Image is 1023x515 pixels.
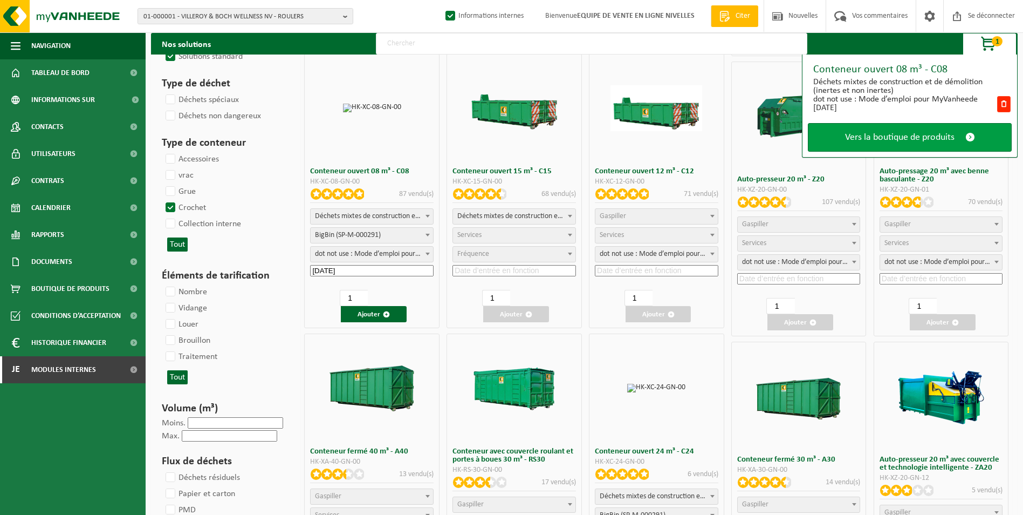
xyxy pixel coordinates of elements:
[163,470,240,486] label: Déchets résiduels
[711,5,758,27] a: Citer
[600,231,624,239] span: Services
[311,228,433,243] span: BigBin (SP-M-000291)
[163,316,198,333] label: Louer
[163,486,235,502] label: Papier et carton
[453,209,575,224] span: gemengd bouw- en sloopafval (inert en niet inert)
[163,284,207,300] label: Nombre
[577,12,695,20] strong: EQUIPE DE VENTE EN LIGNE NIVELLES
[11,356,20,383] span: Je
[457,500,484,509] span: Gaspiller
[784,319,807,326] font: Ajouter
[310,265,434,276] input: Date d’entrée en fonction
[31,167,64,194] span: Contrats
[457,250,489,258] span: Fréquence
[311,209,433,224] span: gemengd bouw- en sloopafval (inert en niet inert)
[452,167,576,175] h3: Conteneur ouvert 15 m³ - C15
[452,265,576,276] input: Date d’entrée en fonction
[138,8,353,24] button: 01-000001 - VILLEROY & BOCH WELLNESS NV - ROULERS
[482,290,510,306] input: 1
[31,194,71,221] span: Calendrier
[742,220,768,228] span: Gaspiller
[162,453,285,470] h3: Flux de déchets
[880,186,1003,194] div: HK-XZ-20-GN-01
[610,85,702,131] img: HK-XC-12-GN-00
[31,329,106,356] span: Historique financier
[310,178,434,186] div: HK-XC-08-GN-00
[813,95,996,104] div: dot not use : Mode d’emploi pour MyVanheede
[163,49,243,65] label: Solutions standard
[600,212,626,220] span: Gaspiller
[31,86,125,113] span: Informations sur l’entreprise
[31,32,71,59] span: Navigation
[163,333,210,349] label: Brouillon
[31,113,64,140] span: Contacts
[340,290,368,306] input: 1
[310,208,434,225] span: gemengd bouw- en sloopafval (inert en niet inert)
[310,458,434,466] div: HK-XA-40-GN-00
[992,36,1003,46] span: 1
[163,349,217,365] label: Traitement
[399,188,434,200] p: 87 vendu(s)
[163,151,219,167] label: Accessoires
[595,246,718,262] span: dot not use : Manual voor MyVanheede
[31,275,109,302] span: Boutique de produits
[167,238,188,252] button: Tout
[457,231,482,239] span: Services
[626,306,691,322] button: Ajouter
[31,140,75,167] span: Utilisateurs
[737,175,861,184] h3: Auto-presseur 20 m³ - Z20
[162,401,285,417] h3: Volume (m³)
[926,319,949,326] font: Ajouter
[826,477,860,488] p: 14 vendu(s)
[642,311,665,318] font: Ajouter
[541,188,576,200] p: 68 vendu(s)
[310,227,434,243] span: BigBin (SP-M-000291)
[737,186,861,194] div: HK-XZ-20-GN-00
[469,85,560,131] img: HK-XC-15-GN-00
[737,254,861,270] span: dot not use : Manual voor MyVanheede
[310,167,434,175] h3: Conteneur ouvert 08 m³ - C08
[163,92,239,108] label: Déchets spéciaux
[880,254,1003,270] span: dot not use : Manual voor MyVanheede
[845,132,955,143] span: Vers la boutique de produits
[163,216,241,232] label: Collection interne
[880,456,1003,472] h3: Auto-presseur 20 m³ avec couvercle et technologie intelligente - ZA20
[972,485,1003,496] p: 5 vendu(s)
[880,167,1003,184] h3: Auto-pressage 20 m³ avec benne basculante - Z20
[163,200,206,216] label: Crochet
[151,33,222,55] h2: Nos solutions
[310,246,434,262] span: dot not use : Manual voor MyVanheede
[595,167,718,175] h3: Conteneur ouvert 12 m³ - C12
[162,268,285,284] h3: Éléments de tarification
[808,123,1012,152] a: Vers la boutique de produits
[595,178,718,186] div: HK-XC-12-GN-00
[909,298,937,314] input: 1
[31,356,96,383] span: Modules internes
[163,184,196,200] label: Grue
[452,208,576,225] span: gemengd bouw- en sloopafval (inert en niet inert)
[483,306,549,322] button: Ajouter
[822,196,860,208] p: 107 vendu(s)
[399,469,434,480] p: 13 vendu(s)
[624,290,653,306] input: 1
[688,469,718,480] p: 6 vendu(s)
[963,33,1017,55] button: 1
[310,448,434,456] h3: Conteneur fermé 40 m³ - A40
[167,370,188,384] button: Tout
[163,108,261,124] label: Déchets non dangereux
[880,475,1003,482] div: HK-XZ-20-GN-12
[880,255,1003,270] span: dot not use : Manual voor MyVanheede
[31,302,121,329] span: Conditions d’acceptation
[343,104,401,112] img: HK-XC-08-GN-00
[968,196,1003,208] p: 70 vendu(s)
[753,70,845,162] img: HK-XZ-20-GN-00
[31,248,72,275] span: Documents
[469,365,560,411] img: HK-RS-30-GN-00
[595,448,718,456] h3: Conteneur ouvert 24 m³ - C24
[595,458,718,466] div: HK-XC-24-GN-00
[315,492,341,500] span: Gaspiller
[742,239,766,247] span: Services
[541,477,576,488] p: 17 vendu(s)
[595,265,718,276] input: Date d’entrée en fonction
[452,466,576,474] div: HK-RS-30-GN-00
